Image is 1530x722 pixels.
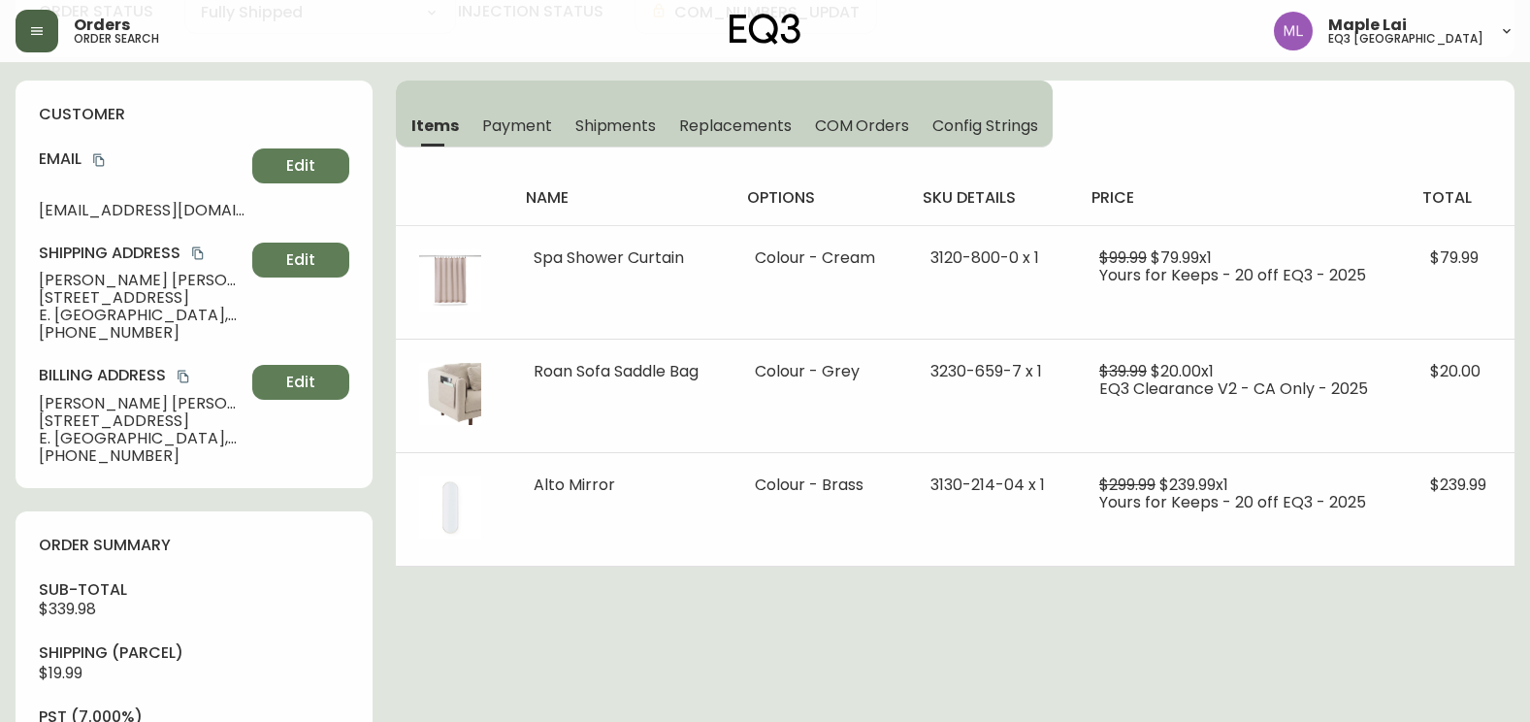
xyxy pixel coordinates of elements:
[39,202,244,219] span: [EMAIL_ADDRESS][DOMAIN_NAME]
[747,187,891,209] h4: options
[419,476,481,539] img: a1a86dab-59c2-4d9d-9aec-b8bc37a3c9dbOptional[alto-mirror-brass-2024].jpg
[39,365,244,386] h4: Billing Address
[534,474,615,496] span: Alto Mirror
[39,104,349,125] h4: customer
[39,642,349,664] h4: Shipping ( Parcel )
[1099,246,1147,269] span: $99.99
[755,249,883,267] li: Colour - Cream
[39,289,244,307] span: [STREET_ADDRESS]
[39,395,244,412] span: [PERSON_NAME] [PERSON_NAME]
[39,535,349,556] h4: order summary
[1099,491,1366,513] span: Yours for Keeps - 20 off EQ3 - 2025
[534,360,699,382] span: Roan Sofa Saddle Bag
[39,324,244,342] span: [PHONE_NUMBER]
[730,14,801,45] img: logo
[419,363,481,425] img: 818be761-e8fe-41b8-b8dc-549fe5a34fad.jpg
[815,115,910,136] span: COM Orders
[74,33,159,45] h5: order search
[679,115,791,136] span: Replacements
[923,187,1060,209] h4: sku details
[1274,12,1313,50] img: 61e28cffcf8cc9f4e300d877dd684943
[188,244,208,263] button: copy
[482,115,552,136] span: Payment
[39,148,244,170] h4: Email
[1099,264,1366,286] span: Yours for Keeps - 20 off EQ3 - 2025
[575,115,657,136] span: Shipments
[1099,474,1156,496] span: $299.99
[39,579,349,601] h4: sub-total
[74,17,130,33] span: Orders
[39,307,244,324] span: E. [GEOGRAPHIC_DATA] , BC , V5N 1L7 , CA
[1159,474,1228,496] span: $239.99 x 1
[1099,377,1368,400] span: EQ3 Clearance V2 - CA Only - 2025
[1430,246,1479,269] span: $79.99
[252,365,349,400] button: Edit
[39,243,244,264] h4: Shipping Address
[534,246,684,269] span: Spa Shower Curtain
[419,249,481,312] img: cf50e155-5940-45a5-b113-4bb3920e67f0Optional[3120-800-0-Cream-Front-LP.jpg].jpg
[39,412,244,430] span: [STREET_ADDRESS]
[755,363,883,380] li: Colour - Grey
[39,447,244,465] span: [PHONE_NUMBER]
[932,115,1037,136] span: Config Strings
[174,367,193,386] button: copy
[1151,360,1214,382] span: $20.00 x 1
[89,150,109,170] button: copy
[1422,187,1499,209] h4: total
[411,115,459,136] span: Items
[930,246,1039,269] span: 3120-800-0 x 1
[252,243,349,278] button: Edit
[1091,187,1391,209] h4: price
[1099,360,1147,382] span: $39.99
[1430,360,1481,382] span: $20.00
[286,155,315,177] span: Edit
[1328,17,1407,33] span: Maple Lai
[930,474,1045,496] span: 3130-214-04 x 1
[286,372,315,393] span: Edit
[526,187,717,209] h4: name
[39,272,244,289] span: [PERSON_NAME] [PERSON_NAME]
[1151,246,1212,269] span: $79.99 x 1
[1328,33,1483,45] h5: eq3 [GEOGRAPHIC_DATA]
[252,148,349,183] button: Edit
[1430,474,1486,496] span: $239.99
[39,598,96,620] span: $339.98
[930,360,1042,382] span: 3230-659-7 x 1
[755,476,883,494] li: Colour - Brass
[39,430,244,447] span: E. [GEOGRAPHIC_DATA] , BC , V5N 1L7 , CA
[286,249,315,271] span: Edit
[39,662,82,684] span: $19.99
